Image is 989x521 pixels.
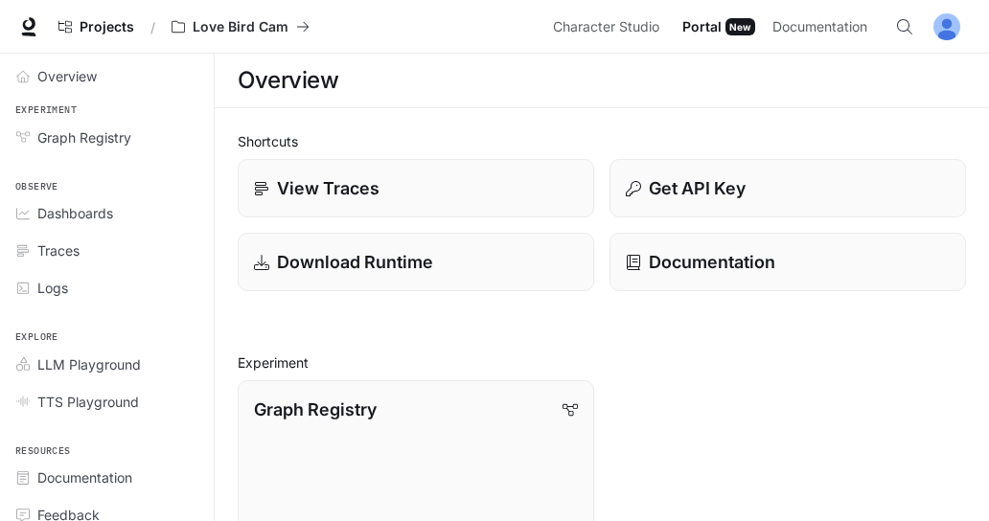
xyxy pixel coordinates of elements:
span: Portal [682,15,722,39]
span: Documentation [772,15,867,39]
a: Documentation [765,8,882,46]
a: LLM Playground [8,348,206,381]
span: Logs [37,278,68,298]
button: All workspaces [163,8,318,46]
a: Documentation [8,461,206,494]
span: Dashboards [37,203,113,223]
a: PortalNew [675,8,763,46]
div: / [143,17,163,37]
p: View Traces [277,175,379,201]
span: TTS Playground [37,392,139,412]
a: View Traces [238,159,594,217]
h2: Experiment [238,352,966,373]
p: Download Runtime [277,249,433,275]
span: Graph Registry [37,127,131,147]
p: Graph Registry [254,396,377,422]
a: Go to projects [50,8,143,46]
span: Documentation [37,467,132,487]
img: User avatar [933,13,960,40]
span: LLM Playground [37,354,141,374]
a: TTS Playground [8,385,206,419]
p: Love Bird Cam [193,19,288,35]
h2: Shortcuts [238,131,966,151]
a: Overview [8,59,206,93]
button: Open Command Menu [885,8,924,46]
a: Documentation [609,233,966,291]
button: Get API Key [609,159,966,217]
span: Traces [37,240,80,260]
p: Documentation [649,249,775,275]
a: Dashboards [8,196,206,230]
button: User avatar [928,8,966,46]
h1: Overview [238,61,338,100]
a: Graph Registry [8,121,206,154]
p: Get API Key [649,175,746,201]
div: New [725,18,755,35]
a: Traces [8,234,206,267]
span: Character Studio [553,15,659,39]
span: Projects [80,19,134,35]
span: Overview [37,66,97,86]
a: Character Studio [545,8,673,46]
a: Download Runtime [238,233,594,291]
a: Logs [8,271,206,305]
